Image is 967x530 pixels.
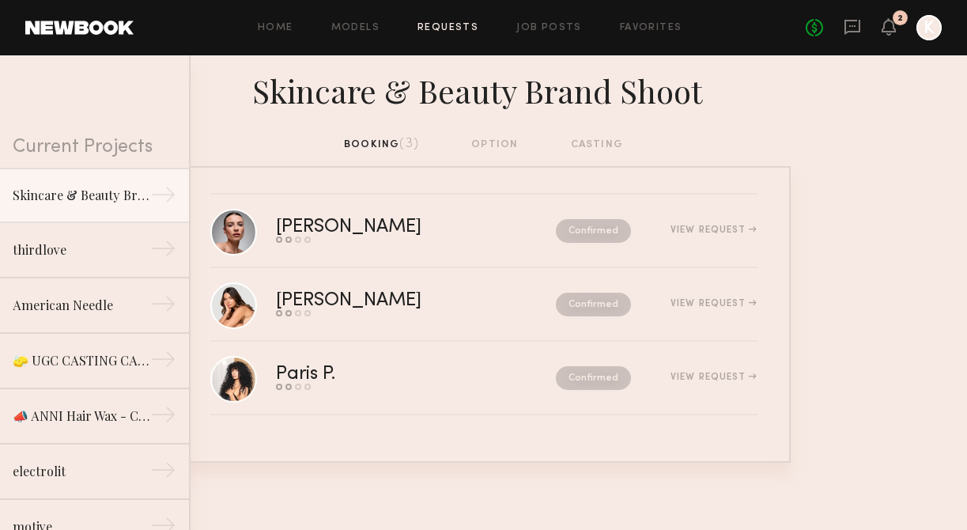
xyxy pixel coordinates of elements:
a: [PERSON_NAME]ConfirmedView Request [210,268,757,342]
div: American Needle [13,296,150,315]
a: [PERSON_NAME]ConfirmedView Request [210,195,757,268]
div: View Request [670,373,757,382]
div: View Request [670,299,757,309]
a: Paris P.ConfirmedView Request [210,342,757,415]
div: → [150,457,176,489]
div: Skincare & Beauty Brand Shoot [13,186,150,205]
nb-request-status: Confirmed [556,366,631,390]
a: Job Posts [516,23,582,33]
div: 2 [897,14,903,23]
nb-request-status: Confirmed [556,293,631,316]
nb-request-status: Confirmed [556,219,631,243]
a: Favorites [620,23,682,33]
div: → [150,291,176,323]
div: 🧽 UGC CASTING CALL: House of Fab ✨ [13,351,150,370]
div: → [150,236,176,267]
div: → [150,346,176,378]
div: Paris P. [276,365,446,384]
a: Requests [417,23,478,33]
a: Models [331,23,380,33]
div: [PERSON_NAME] [276,292,489,310]
div: thirdlove [13,240,150,259]
div: → [150,182,176,214]
div: electrolit [13,462,150,481]
div: View Request [670,225,757,235]
div: [PERSON_NAME] [276,218,489,237]
a: Home [258,23,293,33]
div: 📣 ANNI Hair Wax - Creators [13,407,150,426]
div: Skincare & Beauty Brand Shoot [177,68,791,111]
div: → [150,402,176,433]
a: K [916,15,942,40]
